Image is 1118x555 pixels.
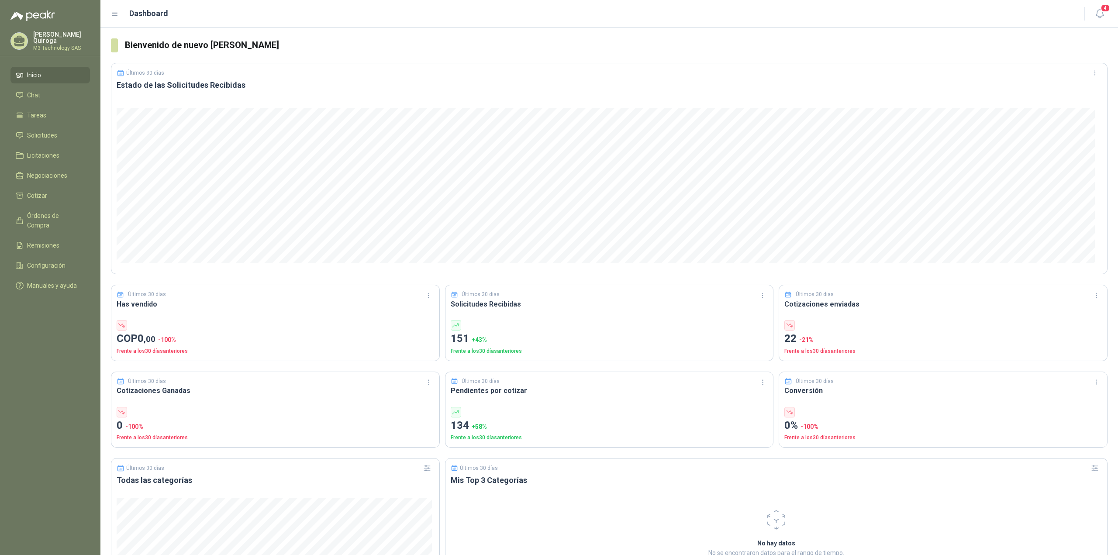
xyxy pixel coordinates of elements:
[10,187,90,204] a: Cotizar
[27,151,59,160] span: Licitaciones
[129,7,168,20] h1: Dashboard
[138,332,155,345] span: 0
[126,465,164,471] p: Últimos 30 días
[117,417,434,434] p: 0
[27,191,47,200] span: Cotizar
[1101,4,1110,12] span: 4
[784,385,1102,396] h3: Conversión
[33,45,90,51] p: M3 Technology SAS
[27,211,82,230] span: Órdenes de Compra
[27,241,59,250] span: Remisiones
[784,299,1102,310] h3: Cotizaciones enviadas
[117,299,434,310] h3: Has vendido
[158,336,176,343] span: -100 %
[117,347,434,355] p: Frente a los 30 días anteriores
[10,67,90,83] a: Inicio
[27,261,66,270] span: Configuración
[33,31,90,44] p: [PERSON_NAME] Quiroga
[451,331,768,347] p: 151
[125,38,1108,52] h3: Bienvenido de nuevo [PERSON_NAME]
[784,331,1102,347] p: 22
[27,131,57,140] span: Solicitudes
[472,423,487,430] span: + 58 %
[784,434,1102,442] p: Frente a los 30 días anteriores
[117,80,1102,90] h3: Estado de las Solicitudes Recibidas
[10,87,90,103] a: Chat
[27,90,40,100] span: Chat
[460,465,498,471] p: Últimos 30 días
[624,538,928,548] h2: No hay datos
[128,290,166,299] p: Últimos 30 días
[117,385,434,396] h3: Cotizaciones Ganadas
[451,299,768,310] h3: Solicitudes Recibidas
[126,70,164,76] p: Últimos 30 días
[27,171,67,180] span: Negociaciones
[784,417,1102,434] p: 0%
[27,281,77,290] span: Manuales y ayuda
[462,290,500,299] p: Últimos 30 días
[27,70,41,80] span: Inicio
[451,417,768,434] p: 134
[10,207,90,234] a: Órdenes de Compra
[10,107,90,124] a: Tareas
[10,237,90,254] a: Remisiones
[796,290,834,299] p: Últimos 30 días
[1092,6,1108,22] button: 4
[10,167,90,184] a: Negociaciones
[451,347,768,355] p: Frente a los 30 días anteriores
[10,277,90,294] a: Manuales y ayuda
[117,475,434,486] h3: Todas las categorías
[10,257,90,274] a: Configuración
[125,423,143,430] span: -100 %
[10,10,55,21] img: Logo peakr
[472,336,487,343] span: + 43 %
[144,334,155,344] span: ,00
[451,385,768,396] h3: Pendientes por cotizar
[10,127,90,144] a: Solicitudes
[801,423,818,430] span: -100 %
[784,347,1102,355] p: Frente a los 30 días anteriores
[451,475,1102,486] h3: Mis Top 3 Categorías
[451,434,768,442] p: Frente a los 30 días anteriores
[27,110,46,120] span: Tareas
[117,434,434,442] p: Frente a los 30 días anteriores
[799,336,814,343] span: -21 %
[10,147,90,164] a: Licitaciones
[128,377,166,386] p: Últimos 30 días
[117,331,434,347] p: COP
[462,377,500,386] p: Últimos 30 días
[796,377,834,386] p: Últimos 30 días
